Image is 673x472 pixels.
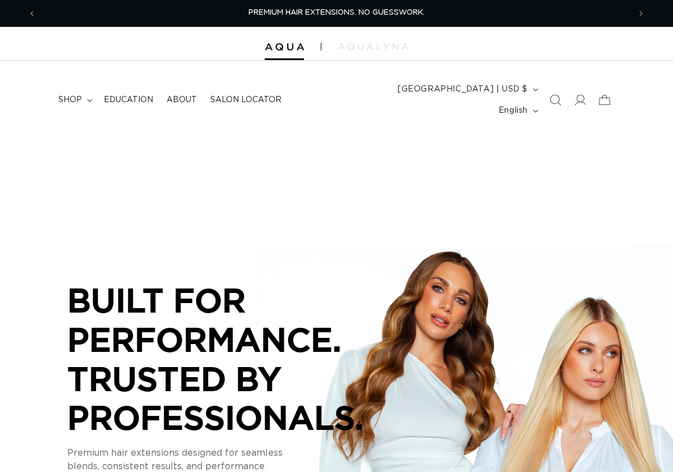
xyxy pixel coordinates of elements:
span: shop [58,95,82,105]
img: aqualyna.com [338,43,408,50]
span: [GEOGRAPHIC_DATA] | USD $ [398,84,528,95]
summary: Search [543,88,568,112]
button: Next announcement [629,3,653,24]
a: Salon Locator [204,88,288,112]
span: Salon Locator [210,95,282,105]
span: About [167,95,197,105]
span: PREMIUM HAIR EXTENSIONS. NO GUESSWORK. [248,9,425,16]
span: English [499,105,528,117]
span: Education [104,95,153,105]
a: Education [97,88,160,112]
summary: shop [52,88,97,112]
button: Previous announcement [20,3,44,24]
button: [GEOGRAPHIC_DATA] | USD $ [391,79,543,100]
a: About [160,88,204,112]
p: BUILT FOR PERFORMANCE. TRUSTED BY PROFESSIONALS. [67,281,404,437]
button: English [492,100,543,121]
img: Aqua Hair Extensions [265,43,304,51]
